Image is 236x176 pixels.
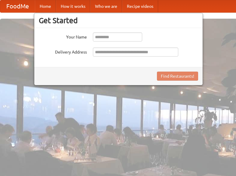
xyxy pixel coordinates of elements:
[39,48,87,55] label: Delivery Address
[35,0,56,12] a: Home
[0,0,35,12] a: FoodMe
[122,0,158,12] a: Recipe videos
[157,72,198,81] button: Find Restaurants!
[39,16,198,25] h3: Get Started
[90,0,122,12] a: Who we are
[56,0,90,12] a: How it works
[39,32,87,40] label: Your Name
